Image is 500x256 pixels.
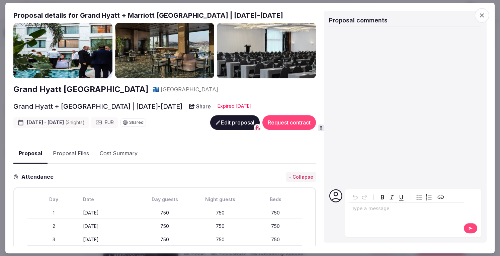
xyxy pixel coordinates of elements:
[129,120,144,124] span: Shared
[94,144,143,163] button: Cost Summary
[13,102,182,111] h2: Grand Hyatt + [GEOGRAPHIC_DATA] | [DATE]-[DATE]
[415,192,433,202] div: toggle group
[249,236,302,243] div: 750
[115,23,214,79] img: Gallery photo 2
[249,196,302,203] div: Beds
[83,223,136,230] div: [DATE]
[194,196,247,203] div: Night guests
[13,84,149,95] a: Grand Hyatt [GEOGRAPHIC_DATA]
[27,223,80,230] div: 2
[83,209,136,216] div: [DATE]
[27,196,80,203] div: Day
[27,236,80,243] div: 3
[138,209,191,216] div: 750
[19,173,59,181] h3: Attendance
[387,192,397,202] button: Italic
[436,192,445,202] button: Create link
[161,86,218,93] span: [GEOGRAPHIC_DATA]
[138,236,191,243] div: 750
[249,209,302,216] div: 750
[194,209,247,216] div: 750
[27,209,80,216] div: 1
[185,100,215,112] button: Share
[378,192,387,202] button: Bold
[27,119,85,126] span: [DATE] - [DATE]
[13,11,316,20] h2: Proposal details for Grand Hyatt + Marriott [GEOGRAPHIC_DATA] | [DATE]-[DATE]
[138,196,191,203] div: Day guests
[397,192,406,202] button: Underline
[210,115,260,130] button: Edit proposal
[153,86,159,93] button: 🇬🇷
[194,223,247,230] div: 750
[262,115,316,130] button: Request contract
[218,103,252,109] div: Expire d [DATE]
[349,203,464,216] div: editable markdown
[83,196,136,203] div: Date
[415,192,424,202] button: Bulleted list
[13,23,112,79] img: Gallery photo 1
[217,23,316,79] img: Gallery photo 3
[329,17,388,24] span: Proposal comments
[249,223,302,230] div: 750
[424,192,433,202] button: Numbered list
[138,223,191,230] div: 750
[83,236,136,243] div: [DATE]
[286,172,316,182] button: - Collapse
[13,144,48,164] button: Proposal
[194,236,247,243] div: 750
[91,117,118,128] div: EUR
[48,144,94,163] button: Proposal Files
[65,119,85,125] span: ( 3 night s )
